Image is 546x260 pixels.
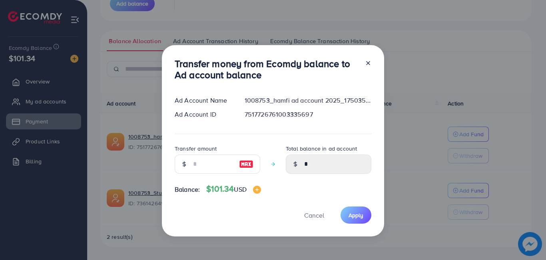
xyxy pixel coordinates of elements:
img: image [239,159,253,169]
h3: Transfer money from Ecomdy balance to Ad account balance [175,58,359,81]
label: Total balance in ad account [286,145,357,153]
button: Cancel [294,206,334,224]
span: USD [234,185,246,194]
h4: $101.34 [206,184,261,194]
div: Ad Account ID [168,110,238,119]
img: image [253,186,261,194]
span: Apply [349,211,363,219]
span: Cancel [304,211,324,220]
span: Balance: [175,185,200,194]
div: Ad Account Name [168,96,238,105]
div: 1008753_hamfi ad account 2025_1750357175489 [238,96,378,105]
label: Transfer amount [175,145,217,153]
button: Apply [341,206,371,224]
div: 7517726761003335697 [238,110,378,119]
